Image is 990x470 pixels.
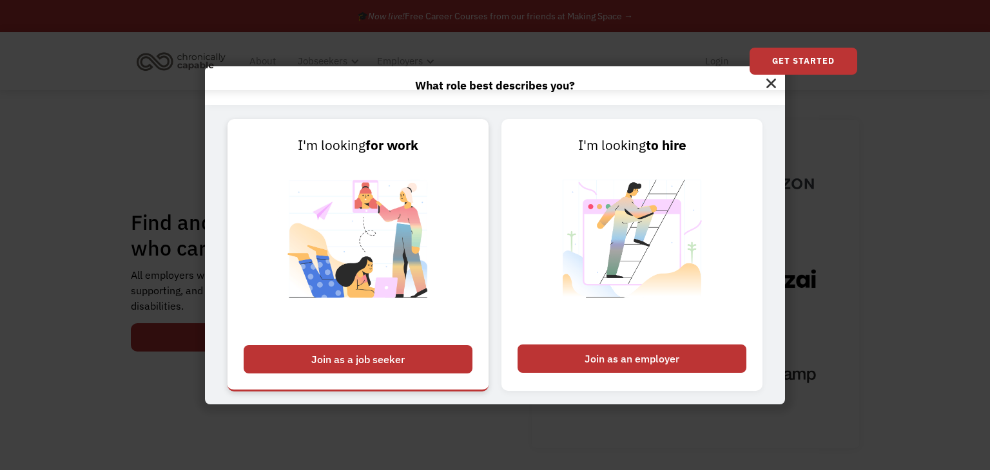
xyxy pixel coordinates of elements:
[228,119,489,391] a: I'm lookingfor workJoin as a job seeker
[133,47,229,75] img: Chronically Capable logo
[377,53,423,69] div: Employers
[242,41,284,82] a: About
[750,48,857,75] a: Get Started
[646,136,686,154] strong: to hire
[501,119,762,391] a: I'm lookingto hireJoin as an employer
[244,345,472,373] div: Join as a job seeker
[518,135,746,156] div: I'm looking
[365,136,418,154] strong: for work
[244,135,472,156] div: I'm looking
[298,53,347,69] div: Jobseekers
[415,78,575,93] strong: What role best describes you?
[697,41,737,82] a: Login
[518,344,746,373] div: Join as an employer
[278,156,438,338] img: Chronically Capable Personalized Job Matching
[369,41,438,82] div: Employers
[133,47,235,75] a: home
[290,41,363,82] div: Jobseekers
